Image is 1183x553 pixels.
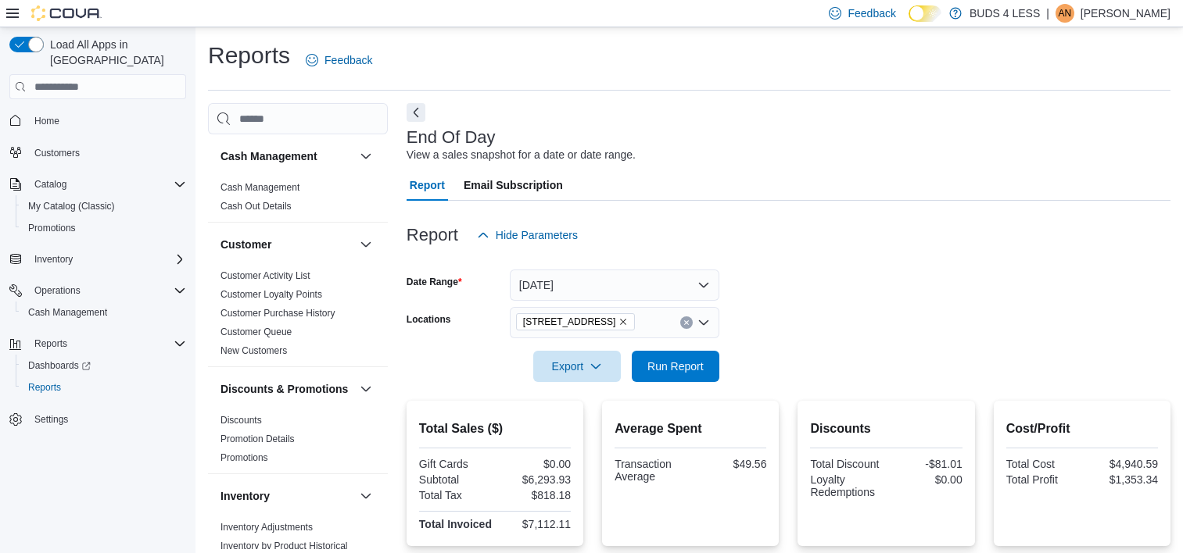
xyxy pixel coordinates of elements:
span: Customer Purchase History [220,307,335,319]
span: Report [410,169,445,201]
label: Locations [407,313,451,326]
h2: Cost/Profit [1006,419,1158,438]
button: Clear input [680,316,693,329]
span: Promotions [220,451,268,464]
h3: Inventory [220,488,270,504]
span: My Catalog (Classic) [28,200,115,212]
h3: Report [407,226,458,244]
span: [STREET_ADDRESS] [523,314,616,330]
a: Reports [22,378,67,397]
div: Gift Cards [419,458,492,470]
span: Cash Management [22,303,186,322]
button: Hide Parameters [471,219,584,251]
nav: Complex example [9,102,186,471]
span: Email Subscription [464,169,563,201]
button: Customer [357,235,375,254]
h3: Discounts & Promotions [220,381,348,397]
div: $49.56 [694,458,766,470]
a: Customer Purchase History [220,308,335,319]
div: Cash Management [208,178,388,222]
a: Cash Management [220,182,299,193]
a: Customer Queue [220,326,292,337]
button: Reports [3,333,192,355]
span: Cash Management [220,181,299,194]
button: Catalog [3,173,192,195]
div: Total Profit [1006,473,1079,486]
span: AN [1059,4,1072,23]
button: Inventory [220,488,353,504]
h2: Discounts [810,419,962,438]
h3: Cash Management [220,148,317,164]
a: Customers [28,144,86,162]
div: Subtotal [419,473,492,486]
a: Home [28,112,66,130]
button: Promotions [16,217,192,239]
span: Inventory [34,253,73,266]
span: Run Report [647,359,704,374]
span: Promotions [22,219,186,237]
span: Reports [22,378,186,397]
div: Total Discount [810,458,883,470]
p: BUDS 4 LESS [970,4,1040,23]
button: Home [3,109,192,131]
span: My Catalog (Classic) [22,197,186,216]
span: Reports [28,381,61,394]
button: My Catalog (Classic) [16,195,192,217]
span: Operations [34,284,81,297]
a: Dashboards [22,356,97,375]
span: Feedback [324,52,372,68]
button: Cash Management [16,301,192,323]
button: Settings [3,408,192,430]
span: New Customers [220,344,287,357]
p: | [1046,4,1049,23]
span: Discounts [220,414,262,426]
a: Cash Management [22,303,113,322]
a: New Customers [220,345,287,356]
button: Operations [3,280,192,301]
span: Reports [28,334,186,353]
span: Home [34,115,59,127]
button: Customer [220,237,353,252]
img: Cova [31,5,102,21]
span: Promotion Details [220,433,295,445]
a: Cash Out Details [220,201,292,212]
button: Next [407,103,425,122]
h2: Average Spent [615,419,766,438]
a: Settings [28,410,74,429]
button: Catalog [28,175,73,194]
a: Feedback [299,45,378,76]
div: Total Cost [1006,458,1079,470]
span: Export [543,351,611,382]
span: Cash Management [28,306,107,319]
div: Discounts & Promotions [208,411,388,473]
div: Loyalty Redemptions [810,473,883,498]
div: $4,940.59 [1085,458,1158,470]
span: Home [28,110,186,130]
button: Cash Management [357,147,375,166]
span: Feedback [848,5,895,21]
span: Dashboards [28,359,91,372]
div: $0.00 [890,473,963,486]
span: Operations [28,281,186,300]
strong: Total Invoiced [419,518,492,530]
span: Dashboards [22,356,186,375]
span: Catalog [28,175,186,194]
button: Open list of options [697,316,710,329]
span: Customers [28,143,186,162]
a: Customer Activity List [220,270,310,281]
button: Remove 145 Mapleview Dr W, Unit A from selection in this group [618,317,628,326]
button: Discounts & Promotions [220,381,353,397]
span: Settings [28,409,186,429]
div: View a sales snapshot for a date or date range. [407,147,636,163]
label: Date Range [407,276,462,288]
button: Reports [28,334,73,353]
a: Dashboards [16,355,192,376]
div: Total Tax [419,489,492,501]
a: Inventory by Product Historical [220,541,348,551]
div: $1,353.34 [1085,473,1158,486]
span: Load All Apps in [GEOGRAPHIC_DATA] [44,37,186,68]
input: Dark Mode [909,5,941,22]
div: $6,293.93 [498,473,571,486]
h3: End Of Day [407,128,496,147]
span: Hide Parameters [496,227,578,243]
